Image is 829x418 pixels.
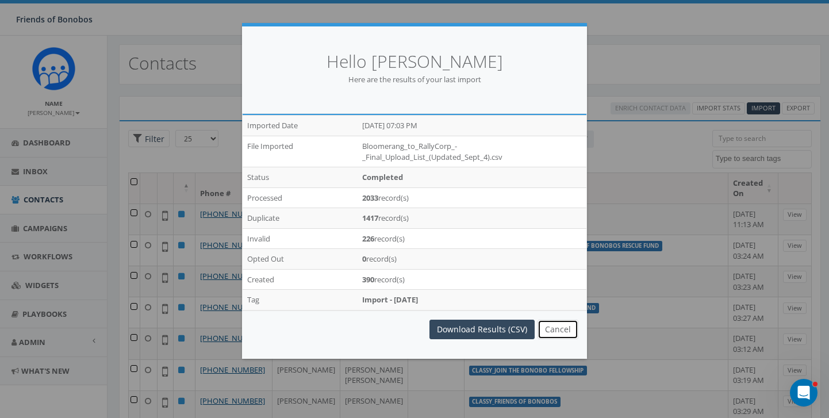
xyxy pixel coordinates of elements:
h5: Hello [PERSON_NAME] [259,49,570,74]
td: record(s) [358,228,586,249]
td: File Imported [243,136,358,167]
td: Imported Date [243,116,358,136]
td: Duplicate [243,208,358,229]
td: record(s) [358,208,586,229]
strong: 226 [362,233,374,244]
td: Bloomerang_to_RallyCorp_-_Final_Upload_List_(Updated_Sept_4).csv [358,136,586,167]
strong: 1417 [362,213,378,223]
td: Processed [243,187,358,208]
td: Opted Out [243,249,358,270]
strong: 2033 [362,193,378,203]
td: record(s) [358,249,586,270]
td: record(s) [358,269,586,290]
td: Status [243,167,358,188]
strong: 0 [362,254,366,264]
button: Cancel [538,320,578,339]
td: Invalid [243,228,358,249]
strong: Completed [362,172,403,182]
td: Created [243,269,358,290]
iframe: Intercom live chat [790,379,818,407]
a: Download Results (CSV) [429,320,535,339]
td: [DATE] 07:03 PM [358,116,586,136]
td: record(s) [358,187,586,208]
strong: Import - [DATE] [362,294,418,305]
p: Here are the results of your last import [259,74,570,85]
strong: 390 [362,274,374,285]
td: Tag [243,290,358,310]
